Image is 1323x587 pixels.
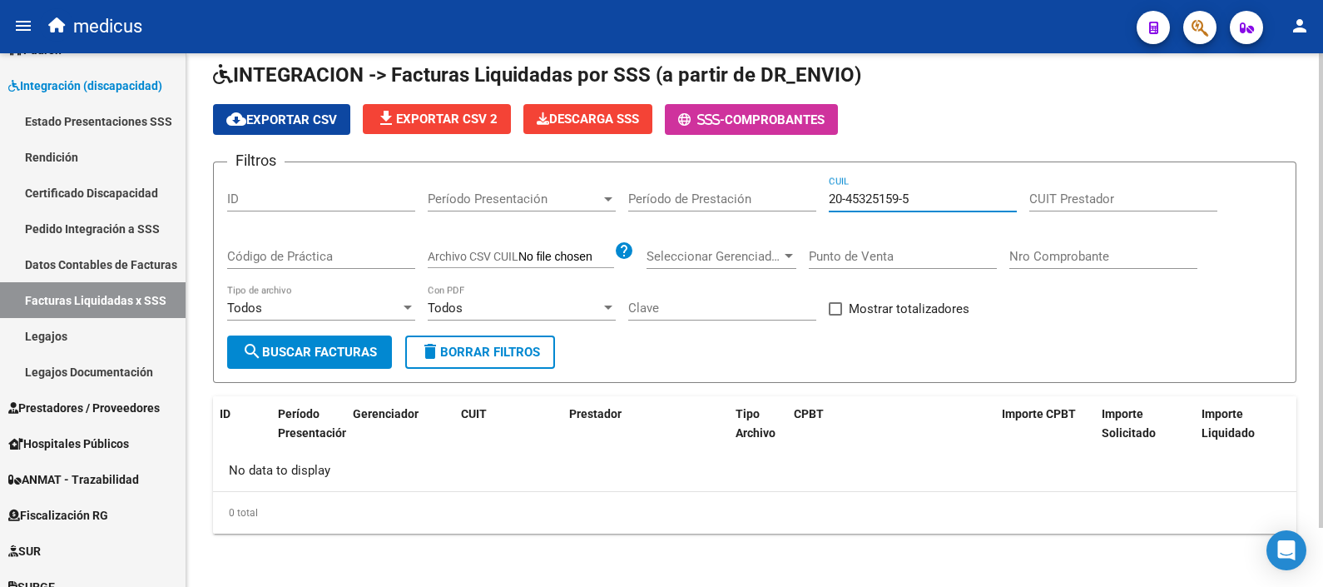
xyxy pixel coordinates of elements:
span: medicus [73,8,142,45]
datatable-header-cell: Período Presentación [271,396,346,470]
h3: Filtros [227,149,285,172]
datatable-header-cell: Gerenciador [346,396,454,470]
span: Buscar Facturas [242,345,377,360]
button: Exportar CSV 2 [363,104,511,134]
datatable-header-cell: Prestador [562,396,729,470]
datatable-header-cell: Importe Solicitado [1095,396,1195,470]
button: Buscar Facturas [227,336,392,369]
span: Integración (discapacidad) [8,77,162,95]
mat-icon: file_download [376,108,396,128]
datatable-header-cell: CPBT [787,396,995,470]
button: Descarga SSS [523,104,652,134]
datatable-header-cell: ID [213,396,271,470]
span: Importe Liquidado [1202,407,1255,440]
mat-icon: help [614,241,634,261]
mat-icon: cloud_download [226,109,246,129]
datatable-header-cell: Tipo Archivo [729,396,787,470]
span: Comprobantes [725,112,825,127]
span: Prestador [569,407,622,420]
div: No data to display [213,450,1296,491]
button: Exportar CSV [213,104,350,135]
datatable-header-cell: CUIT [454,396,562,470]
span: Período Presentación [428,192,601,206]
span: Seleccionar Gerenciador [647,249,781,264]
mat-icon: menu [13,16,33,36]
input: Archivo CSV CUIL [518,250,614,265]
span: Archivo CSV CUIL [428,250,518,263]
span: Descarga SSS [537,112,639,127]
button: -Comprobantes [665,104,838,135]
span: Mostrar totalizadores [849,299,969,319]
span: Tipo Archivo [736,407,775,440]
datatable-header-cell: Importe CPBT [995,396,1095,470]
span: Todos [227,301,262,316]
span: INTEGRACION -> Facturas Liquidadas por SSS (a partir de DR_ENVIO) [213,63,861,87]
span: ANMAT - Trazabilidad [8,470,139,489]
datatable-header-cell: Importe Liquidado [1195,396,1295,470]
span: Importe Solicitado [1102,407,1156,440]
div: Open Intercom Messenger [1266,530,1306,570]
span: Exportar CSV 2 [376,112,498,127]
app-download-masive: Descarga masiva de comprobantes (adjuntos) [523,104,652,135]
div: 0 total [213,492,1296,534]
span: Fiscalización RG [8,506,108,525]
span: Exportar CSV [226,112,337,127]
mat-icon: delete [420,341,440,361]
span: CPBT [794,407,824,420]
span: - [678,112,725,127]
span: Gerenciador [353,407,419,420]
span: SUR [8,542,41,560]
span: Importe CPBT [1002,407,1076,420]
span: Borrar Filtros [420,345,540,360]
span: Período Presentación [278,407,349,440]
span: ID [220,407,230,420]
button: Borrar Filtros [405,336,555,369]
span: Hospitales Públicos [8,435,129,453]
span: Prestadores / Proveedores [8,399,160,417]
span: CUIT [461,407,487,420]
span: Todos [428,301,463,316]
mat-icon: search [242,341,262,361]
mat-icon: person [1290,16,1310,36]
